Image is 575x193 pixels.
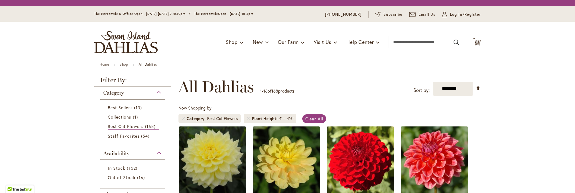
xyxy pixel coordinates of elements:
[260,88,262,94] span: 1
[108,123,159,130] a: Best Cut Flowers
[375,11,403,18] a: Subscribe
[108,114,131,120] span: Collections
[108,133,159,139] a: Staff Favorites
[94,31,158,53] a: store logo
[302,114,326,123] a: Clear All
[346,39,374,45] span: Help Center
[127,165,139,171] span: 152
[325,11,361,18] a: [PHONE_NUMBER]
[419,11,436,18] span: Email Us
[187,116,207,122] span: Category
[450,11,481,18] span: Log In/Register
[181,117,185,120] a: Remove Category Best Cut Flowers
[409,11,436,18] a: Email Us
[178,105,211,111] span: Now Shopping by
[94,77,171,87] strong: Filter By:
[252,116,279,122] span: Plant Height
[108,104,159,111] a: Best Sellers
[108,174,159,181] a: Out of Stock 16
[247,117,250,120] a: Remove Plant Height 4' – 4½'
[108,123,143,129] span: Best Cut Flowers
[103,150,129,157] span: Availability
[108,165,125,171] span: In Stock
[279,116,293,122] div: 4' – 4½'
[145,123,157,129] span: 168
[442,11,481,18] a: Log In/Register
[108,133,140,139] span: Staff Favorites
[137,174,146,181] span: 16
[253,39,263,45] span: New
[103,90,124,96] span: Category
[413,85,430,96] label: Sort by:
[271,88,278,94] span: 168
[278,39,298,45] span: Our Farm
[133,114,140,120] span: 1
[134,104,143,111] span: 13
[100,62,109,67] a: Home
[226,39,238,45] span: Shop
[218,12,253,16] span: Open - [DATE] 10-3pm
[120,62,128,67] a: Shop
[384,11,403,18] span: Subscribe
[263,88,268,94] span: 16
[108,105,133,110] span: Best Sellers
[305,116,323,122] span: Clear All
[178,78,254,96] span: All Dahlias
[207,116,238,122] div: Best Cut Flowers
[141,133,151,139] span: 54
[314,39,331,45] span: Visit Us
[94,12,218,16] span: The Mercantile & Office Open - [DATE]-[DATE] 9-4:30pm / The Mercantile
[139,62,157,67] strong: All Dahlias
[108,175,136,180] span: Out of Stock
[108,114,159,120] a: Collections
[108,165,159,171] a: In Stock 152
[260,86,294,96] p: - of products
